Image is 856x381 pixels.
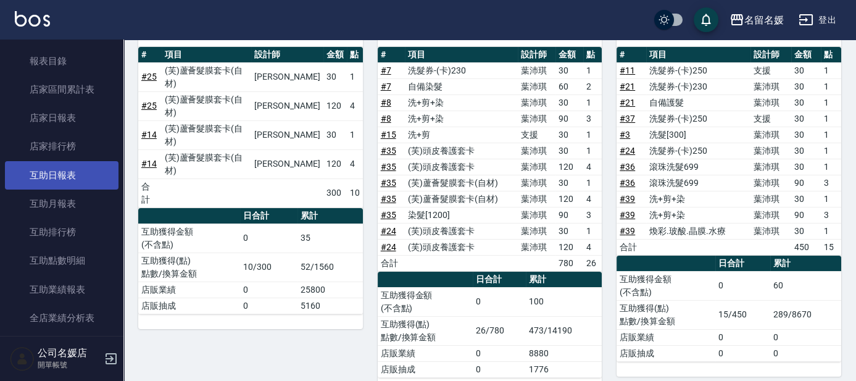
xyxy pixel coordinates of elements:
[821,78,841,94] td: 1
[770,271,841,300] td: 60
[378,345,473,361] td: 店販業績
[646,47,750,63] th: 項目
[620,178,635,188] a: #36
[750,78,791,94] td: 葉沛琪
[141,101,157,111] a: #25
[821,111,841,127] td: 1
[583,175,602,191] td: 1
[251,47,323,63] th: 設計師
[138,208,363,314] table: a dense table
[620,82,635,91] a: #21
[646,143,750,159] td: 洗髮券-(卡)250
[38,359,101,371] p: 開單帳號
[770,345,841,361] td: 0
[526,345,602,361] td: 8880
[583,47,602,63] th: 點
[473,361,526,377] td: 0
[583,143,602,159] td: 1
[405,239,518,255] td: (芙)頭皮養護套卡
[518,111,555,127] td: 葉沛琪
[617,47,646,63] th: #
[646,223,750,239] td: 煥彩.玻酸.晶膜.水療
[821,143,841,159] td: 1
[620,98,635,107] a: #21
[821,191,841,207] td: 1
[791,207,821,223] td: 90
[791,47,821,63] th: 金額
[821,62,841,78] td: 1
[5,132,118,161] a: 店家排行榜
[526,272,602,288] th: 累計
[405,94,518,111] td: 洗+剪+染
[38,347,101,359] h5: 公司名媛店
[251,62,323,91] td: [PERSON_NAME]
[323,62,347,91] td: 30
[5,218,118,246] a: 互助排行榜
[518,143,555,159] td: 葉沛琪
[297,298,363,314] td: 5160
[251,120,323,149] td: [PERSON_NAME]
[791,62,821,78] td: 30
[555,223,583,239] td: 30
[750,143,791,159] td: 葉沛琪
[323,149,347,178] td: 120
[526,316,602,345] td: 473/14190
[405,223,518,239] td: (芙)頭皮養護套卡
[555,78,583,94] td: 60
[378,47,405,63] th: #
[473,345,526,361] td: 0
[347,91,363,120] td: 4
[646,62,750,78] td: 洗髮券-(卡)250
[405,111,518,127] td: 洗+剪+染
[5,304,118,332] a: 全店業績分析表
[583,223,602,239] td: 1
[381,82,391,91] a: #7
[715,300,770,329] td: 15/450
[555,62,583,78] td: 30
[620,146,635,156] a: #24
[821,239,841,255] td: 15
[617,239,646,255] td: 合計
[381,194,396,204] a: #35
[162,62,252,91] td: (芙)蘆薈髮膜套卡(自材)
[15,11,50,27] img: Logo
[405,191,518,207] td: (芙)蘆薈髮膜套卡(自材)
[620,114,635,124] a: #37
[555,159,583,175] td: 120
[555,207,583,223] td: 90
[162,91,252,120] td: (芙)蘆薈髮膜套卡(自材)
[646,78,750,94] td: 洗髮券-(卡)230
[821,159,841,175] td: 1
[5,275,118,304] a: 互助業績報表
[821,175,841,191] td: 3
[583,78,602,94] td: 2
[555,127,583,143] td: 30
[162,120,252,149] td: (芙)蘆薈髮膜套卡(自材)
[617,300,715,329] td: 互助獲得(點) 點數/換算金額
[381,98,391,107] a: #8
[617,256,841,362] table: a dense table
[791,143,821,159] td: 30
[750,47,791,63] th: 設計師
[381,242,396,252] a: #24
[381,130,396,140] a: #15
[794,9,841,31] button: 登出
[381,162,396,172] a: #35
[5,246,118,275] a: 互助點數明細
[518,239,555,255] td: 葉沛琪
[555,94,583,111] td: 30
[791,94,821,111] td: 30
[518,78,555,94] td: 葉沛琪
[405,78,518,94] td: 自備染髮
[381,114,391,124] a: #8
[750,127,791,143] td: 葉沛琪
[583,94,602,111] td: 1
[750,207,791,223] td: 葉沛琪
[715,345,770,361] td: 0
[405,159,518,175] td: (芙)頭皮養護套卡
[744,12,784,28] div: 名留名媛
[138,282,240,298] td: 店販業績
[381,226,396,236] a: #24
[518,47,555,63] th: 設計師
[555,143,583,159] td: 30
